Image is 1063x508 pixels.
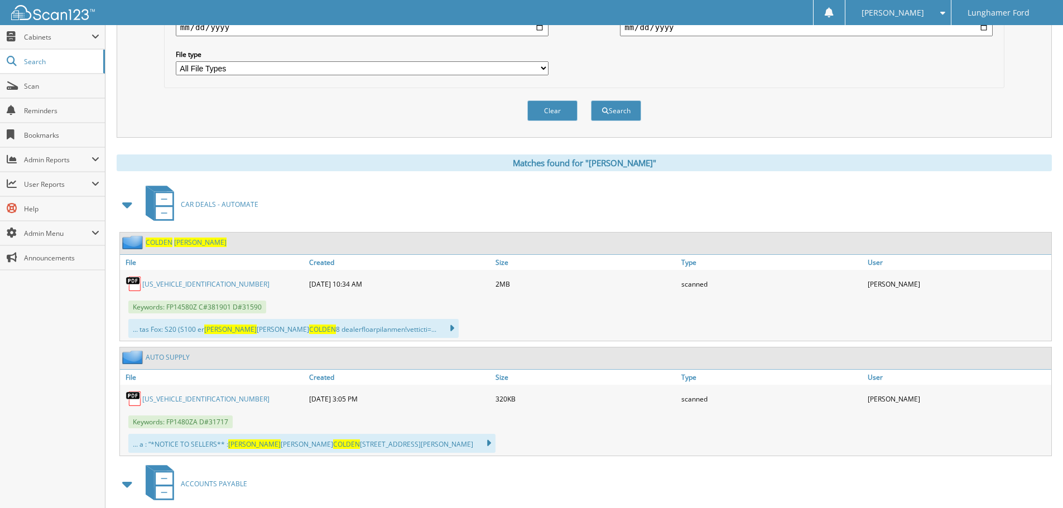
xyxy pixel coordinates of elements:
span: Reminders [24,106,99,115]
div: scanned [679,388,865,410]
span: [PERSON_NAME] [862,9,924,16]
a: [US_VEHICLE_IDENTIFICATION_NUMBER] [142,279,270,289]
a: AUTO SUPPLY [146,352,190,362]
div: [PERSON_NAME] [865,273,1051,295]
input: start [176,18,549,36]
a: COLDEN [PERSON_NAME] [146,238,227,247]
span: Keywords: FP1480ZA D#31717 [128,415,233,428]
a: User [865,255,1051,270]
span: Help [24,204,99,214]
a: Size [493,370,679,385]
input: end [620,18,993,36]
span: Admin Reports [24,155,92,165]
img: scan123-logo-white.svg [11,5,95,20]
span: Cabinets [24,32,92,42]
img: folder2.png [122,350,146,364]
a: Created [306,255,493,270]
div: [DATE] 10:34 AM [306,273,493,295]
a: Type [679,255,865,270]
a: Created [306,370,493,385]
span: [PERSON_NAME] [174,238,227,247]
iframe: Chat Widget [1007,454,1063,508]
span: Lunghamer Ford [968,9,1030,16]
span: Bookmarks [24,130,99,140]
span: CAR DEALS - AUTOMATE [181,200,258,209]
span: Scan [24,81,99,91]
button: Search [591,100,641,121]
span: COLDEN [146,238,172,247]
span: Keywords: FP14580Z C#381901 D#31590 [128,301,266,313]
span: [PERSON_NAME] [204,325,257,334]
span: [PERSON_NAME] [228,439,281,449]
a: [US_VEHICLE_IDENTIFICATION_NUMBER] [142,394,270,404]
span: User Reports [24,180,92,189]
div: scanned [679,273,865,295]
img: PDF.png [126,390,142,407]
a: File [120,255,306,270]
div: 2MB [493,273,679,295]
a: File [120,370,306,385]
span: ACCOUNTS PAYABLE [181,479,247,488]
label: File type [176,50,549,59]
div: ... tas Fox: S20 (S100 er [PERSON_NAME] 8 dealerfloarpilanmen!vetticti=... [128,319,459,338]
a: Size [493,255,679,270]
span: COLDEN [309,325,336,334]
div: [DATE] 3:05 PM [306,388,493,410]
img: folder2.png [122,235,146,249]
span: COLDEN [333,439,360,449]
div: [PERSON_NAME] [865,388,1051,410]
span: Admin Menu [24,229,92,238]
img: PDF.png [126,275,142,292]
div: ... a : “*NOTICE TO SELLERS** : [PERSON_NAME] [STREET_ADDRESS][PERSON_NAME] [128,434,496,453]
span: Announcements [24,253,99,263]
a: CAR DEALS - AUTOMATE [139,182,258,226]
a: ACCOUNTS PAYABLE [139,462,247,506]
a: Type [679,370,865,385]
a: User [865,370,1051,385]
span: Search [24,57,98,66]
button: Clear [527,100,578,121]
div: 320KB [493,388,679,410]
div: Matches found for "[PERSON_NAME]" [117,154,1052,171]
